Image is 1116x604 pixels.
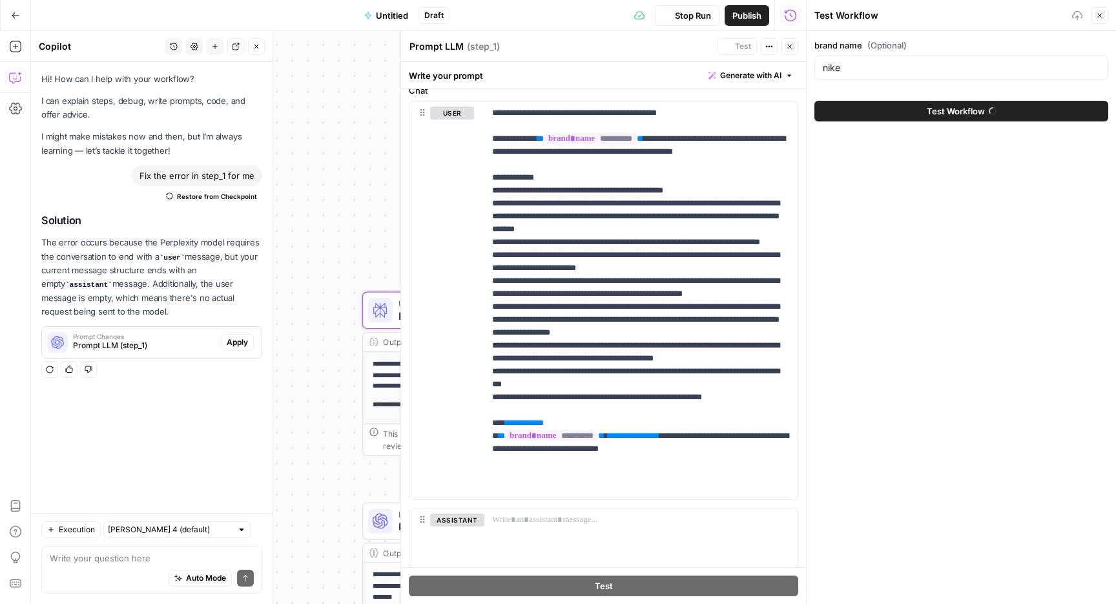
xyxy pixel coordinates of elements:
span: Prompt Changes [73,333,216,340]
p: I can explain steps, debug, write prompts, code, and offer advice. [41,94,262,121]
button: Test [409,576,798,596]
span: Publish [732,9,761,22]
p: The error occurs because the Perplexity model requires the conversation to end with a message, bu... [41,236,262,318]
div: Write your prompt [401,62,806,89]
code: assistant [65,281,112,289]
span: Test Workflow [927,105,985,118]
span: Test [595,579,613,592]
span: Stop Run [675,9,711,22]
button: Untitled [356,5,416,26]
button: Test Workflow [814,101,1108,121]
button: Generate with AI [703,67,798,84]
div: assistant [409,508,474,568]
span: Test [735,41,751,52]
button: Auto Mode [169,570,232,587]
div: WorkflowInput SettingsInputs [362,208,603,245]
h2: Solution [41,214,262,227]
span: Draft [424,10,444,21]
button: Publish [725,5,769,26]
button: Restore from Checkpoint [161,189,262,204]
div: user [409,101,474,499]
span: Auto Mode [186,572,226,584]
span: Restore from Checkpoint [177,191,257,202]
span: Apply [227,337,248,348]
button: assistant [430,514,484,526]
button: Apply [221,334,254,351]
span: (Optional) [867,39,907,52]
span: Execution [59,524,95,536]
p: Hi! How can I help with your workflow? [41,72,262,86]
label: Chat [409,84,798,97]
button: Execution [41,521,101,538]
div: Copilot [39,40,161,53]
input: Claude Sonnet 4 (default) [108,523,232,536]
span: Generate with AI [720,70,781,81]
textarea: Prompt LLM [409,40,464,53]
button: user [430,107,474,120]
p: I might make mistakes now and then, but I’m always learning — let’s tackle it together! [41,130,262,157]
code: user [160,254,185,262]
span: Prompt LLM (step_1) [73,340,216,351]
span: Untitled [376,9,408,22]
label: brand name [814,39,1108,52]
button: Test [718,38,757,55]
div: This output is too large & has been abbreviated for review. to view the full content. [383,428,595,452]
button: Stop Run [655,5,719,26]
div: Output [383,547,560,559]
div: Output [383,336,560,348]
div: Fix the error in step_1 for me [132,165,262,186]
span: ( step_1 ) [467,40,500,53]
